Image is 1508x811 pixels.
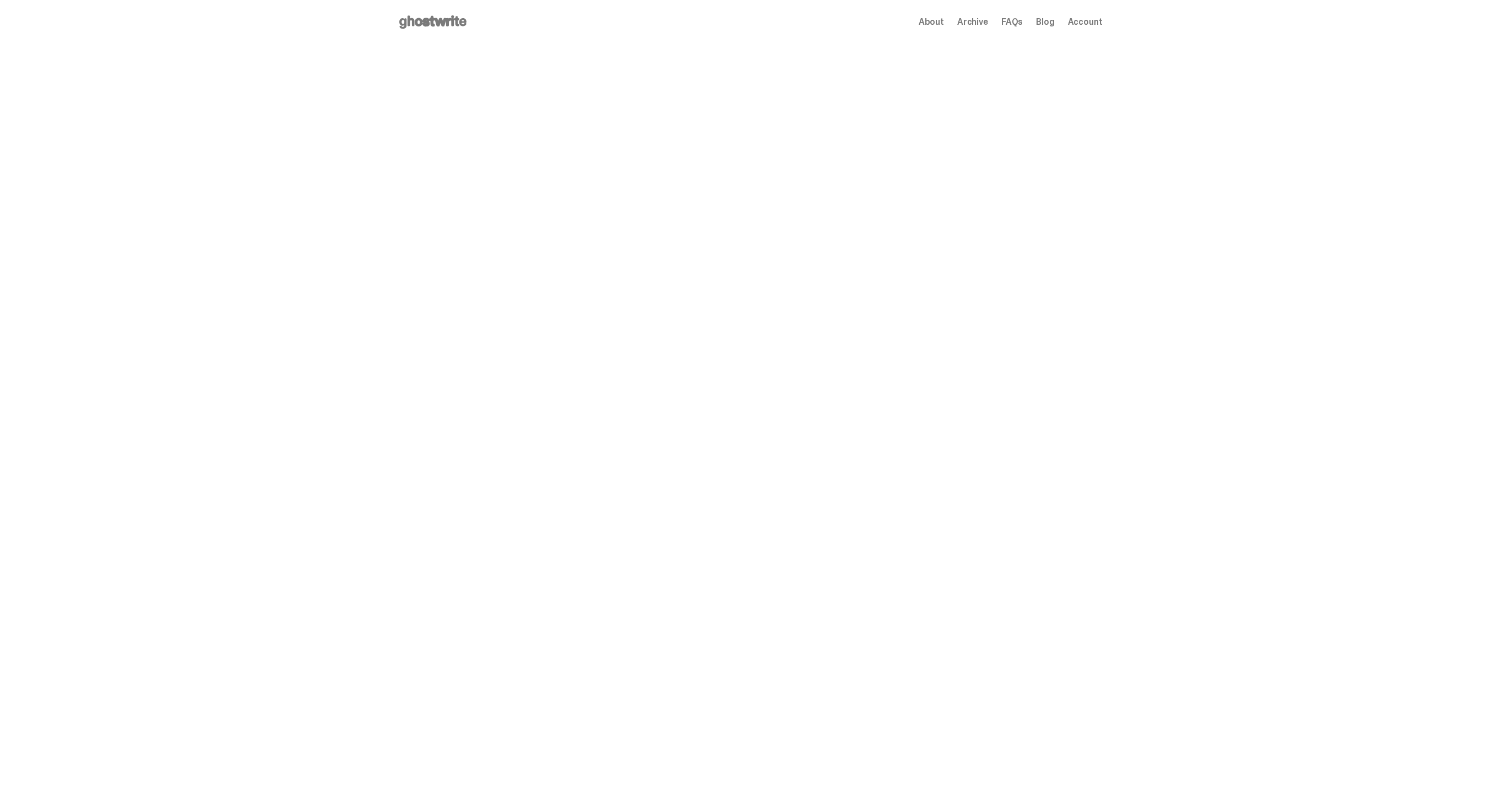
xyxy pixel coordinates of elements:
[957,18,988,26] a: Archive
[1001,18,1023,26] a: FAQs
[1036,18,1054,26] a: Blog
[1068,18,1103,26] a: Account
[919,18,944,26] a: About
